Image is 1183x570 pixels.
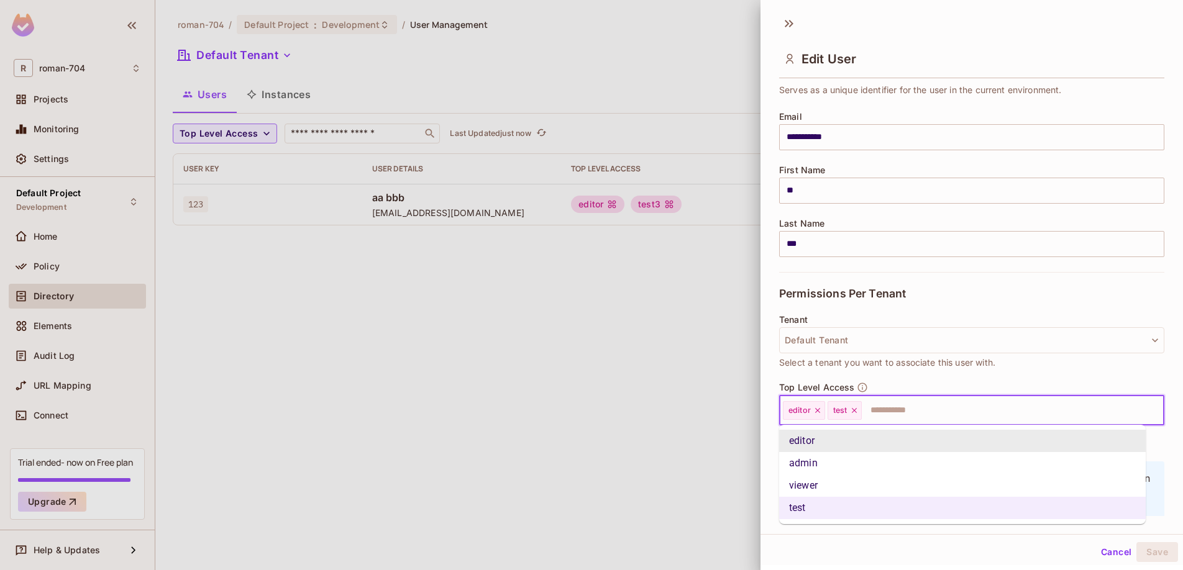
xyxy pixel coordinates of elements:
[783,401,825,420] div: editor
[779,112,802,122] span: Email
[1096,542,1136,562] button: Cancel
[779,287,906,300] span: Permissions Per Tenant
[788,405,811,415] span: editor
[1158,409,1160,411] button: Close
[779,452,1146,474] li: admin
[828,401,862,420] div: test
[779,165,826,175] span: First Name
[1136,542,1178,562] button: Save
[779,315,808,325] span: Tenant
[779,430,1146,452] li: editor
[779,219,824,228] span: Last Name
[779,83,1062,97] span: Serves as a unique identifier for the user in the current environment.
[779,474,1146,497] li: viewer
[779,356,995,369] span: Select a tenant you want to associate this user with.
[779,497,1146,519] li: test
[833,405,847,415] span: test
[779,382,854,392] span: Top Level Access
[802,52,856,66] span: Edit User
[779,327,1164,353] button: Default Tenant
